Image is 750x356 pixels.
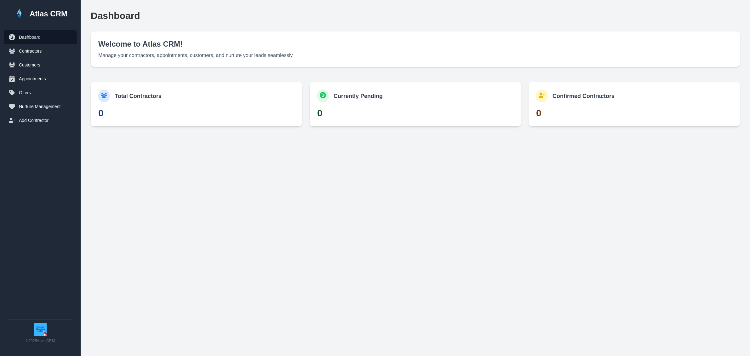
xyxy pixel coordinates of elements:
img: ACT Logo [34,323,47,336]
button: Contractors [4,44,77,58]
p: 0 [317,107,513,119]
p: 0 [98,107,295,119]
h1: Atlas CRM [30,9,67,19]
h2: Dashboard [91,10,740,21]
img: Atlas Logo [13,8,26,20]
p: © 2025 Atlas CRM [26,338,55,343]
p: Manage your contractors, appointments, customers, and nurture your leads seamlessly. [98,52,732,59]
button: Nurture Management [4,100,77,113]
button: Dashboard [4,30,77,44]
h3: Total Contractors [115,92,162,100]
h3: Currently Pending [334,92,383,100]
p: 0 [536,107,732,119]
h3: Confirmed Contractors [552,92,615,100]
button: Offers [4,86,77,100]
button: Appointments [4,72,77,86]
h2: Welcome to Atlas CRM! [98,39,732,49]
button: Add Contractor [4,113,77,127]
button: Customers [4,58,77,72]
